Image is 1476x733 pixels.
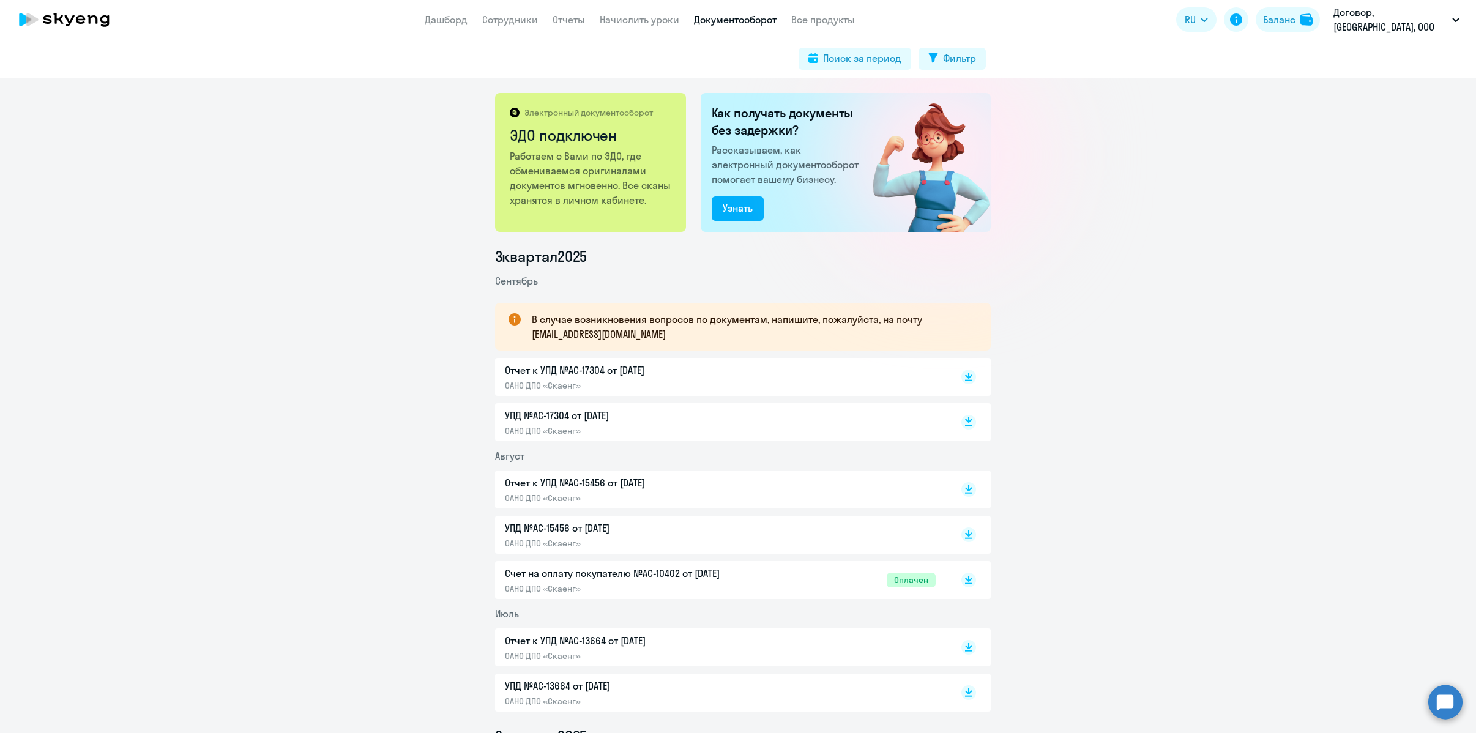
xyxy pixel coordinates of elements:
img: balance [1300,13,1313,26]
a: Дашборд [425,13,468,26]
a: Все продукты [791,13,855,26]
a: Отчеты [553,13,585,26]
p: ОАНО ДПО «Скаенг» [505,380,762,391]
button: Узнать [712,196,764,221]
h2: Как получать документы без задержки? [712,105,863,139]
div: Баланс [1263,12,1295,27]
p: ОАНО ДПО «Скаенг» [505,696,762,707]
div: Узнать [723,201,753,215]
span: Оплачен [887,573,936,587]
a: УПД №AC-13664 от [DATE]ОАНО ДПО «Скаенг» [505,679,936,707]
img: connected [853,93,991,232]
div: Фильтр [943,51,976,65]
a: Начислить уроки [600,13,679,26]
p: УПД №AC-17304 от [DATE] [505,408,762,423]
span: Июль [495,608,519,620]
span: Сентябрь [495,275,538,287]
a: УПД №AC-17304 от [DATE]ОАНО ДПО «Скаенг» [505,408,936,436]
p: УПД №AC-13664 от [DATE] [505,679,762,693]
p: Отчет к УПД №AC-15456 от [DATE] [505,475,762,490]
p: Отчет к УПД №AC-17304 от [DATE] [505,363,762,378]
p: Работаем с Вами по ЭДО, где обмениваемся оригиналами документов мгновенно. Все сканы хранятся в л... [510,149,673,207]
p: ОАНО ДПО «Скаенг» [505,583,762,594]
a: Счет на оплату покупателю №AC-10402 от [DATE]ОАНО ДПО «Скаенг»Оплачен [505,566,936,594]
a: Сотрудники [482,13,538,26]
p: Отчет к УПД №AC-13664 от [DATE] [505,633,762,648]
button: Поиск за период [799,48,911,70]
p: Договор, [GEOGRAPHIC_DATA], ООО [1333,5,1447,34]
p: ОАНО ДПО «Скаенг» [505,493,762,504]
p: Счет на оплату покупателю №AC-10402 от [DATE] [505,566,762,581]
a: Документооборот [694,13,777,26]
p: ОАНО ДПО «Скаенг» [505,538,762,549]
a: Отчет к УПД №AC-13664 от [DATE]ОАНО ДПО «Скаенг» [505,633,936,661]
p: ОАНО ДПО «Скаенг» [505,425,762,436]
h2: ЭДО подключен [510,125,673,145]
p: Рассказываем, как электронный документооборот помогает вашему бизнесу. [712,143,863,187]
p: УПД №AC-15456 от [DATE] [505,521,762,535]
div: Поиск за период [823,51,901,65]
p: ОАНО ДПО «Скаенг» [505,650,762,661]
span: RU [1185,12,1196,27]
p: Электронный документооборот [524,107,653,118]
button: Фильтр [919,48,986,70]
a: УПД №AC-15456 от [DATE]ОАНО ДПО «Скаенг» [505,521,936,549]
a: Отчет к УПД №AC-15456 от [DATE]ОАНО ДПО «Скаенг» [505,475,936,504]
span: Август [495,450,524,462]
button: Договор, [GEOGRAPHIC_DATA], ООО [1327,5,1466,34]
li: 3 квартал 2025 [495,247,991,266]
button: Балансbalance [1256,7,1320,32]
p: В случае возникновения вопросов по документам, напишите, пожалуйста, на почту [EMAIL_ADDRESS][DOM... [532,312,969,341]
a: Отчет к УПД №AC-17304 от [DATE]ОАНО ДПО «Скаенг» [505,363,936,391]
button: RU [1176,7,1217,32]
